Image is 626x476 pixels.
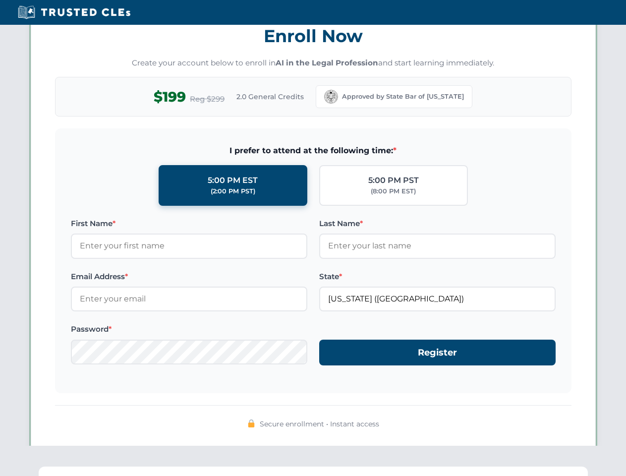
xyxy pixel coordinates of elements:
[71,287,307,311] input: Enter your email
[371,186,416,196] div: (8:00 PM EST)
[71,144,556,157] span: I prefer to attend at the following time:
[55,20,571,52] h3: Enroll Now
[71,218,307,230] label: First Name
[71,271,307,283] label: Email Address
[71,323,307,335] label: Password
[342,92,464,102] span: Approved by State Bar of [US_STATE]
[15,5,133,20] img: Trusted CLEs
[319,218,556,230] label: Last Name
[276,58,378,67] strong: AI in the Legal Profession
[319,234,556,258] input: Enter your last name
[211,186,255,196] div: (2:00 PM PST)
[260,418,379,429] span: Secure enrollment • Instant access
[247,419,255,427] img: 🔒
[319,340,556,366] button: Register
[71,234,307,258] input: Enter your first name
[154,86,186,108] span: $199
[190,93,225,105] span: Reg $299
[319,271,556,283] label: State
[236,91,304,102] span: 2.0 General Credits
[55,58,571,69] p: Create your account below to enroll in and start learning immediately.
[208,174,258,187] div: 5:00 PM EST
[368,174,419,187] div: 5:00 PM PST
[324,90,338,104] img: California Bar
[319,287,556,311] input: California (CA)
